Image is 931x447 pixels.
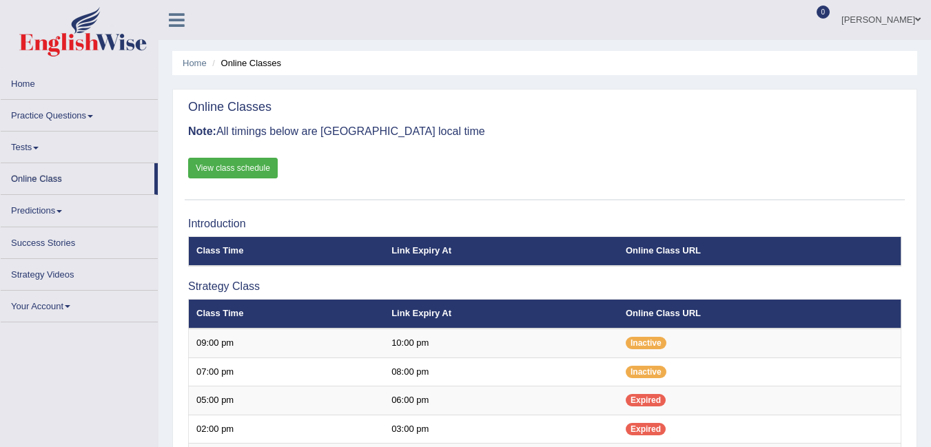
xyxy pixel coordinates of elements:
[626,337,666,349] span: Inactive
[189,300,385,329] th: Class Time
[1,68,158,95] a: Home
[188,218,901,230] h3: Introduction
[189,329,385,357] td: 09:00 pm
[189,386,385,415] td: 05:00 pm
[1,163,154,190] a: Online Class
[183,58,207,68] a: Home
[384,357,618,386] td: 08:00 pm
[189,237,385,266] th: Class Time
[626,394,666,406] span: Expired
[626,423,666,435] span: Expired
[618,237,901,266] th: Online Class URL
[618,300,901,329] th: Online Class URL
[1,291,158,318] a: Your Account
[189,357,385,386] td: 07:00 pm
[384,386,618,415] td: 06:00 pm
[209,56,281,70] li: Online Classes
[188,125,216,137] b: Note:
[188,158,278,178] a: View class schedule
[1,195,158,222] a: Predictions
[1,100,158,127] a: Practice Questions
[189,415,385,444] td: 02:00 pm
[1,259,158,286] a: Strategy Videos
[384,237,618,266] th: Link Expiry At
[626,366,666,378] span: Inactive
[384,300,618,329] th: Link Expiry At
[817,6,830,19] span: 0
[384,329,618,357] td: 10:00 pm
[188,280,901,293] h3: Strategy Class
[1,132,158,158] a: Tests
[1,227,158,254] a: Success Stories
[384,415,618,444] td: 03:00 pm
[188,125,901,138] h3: All timings below are [GEOGRAPHIC_DATA] local time
[188,101,272,114] h2: Online Classes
